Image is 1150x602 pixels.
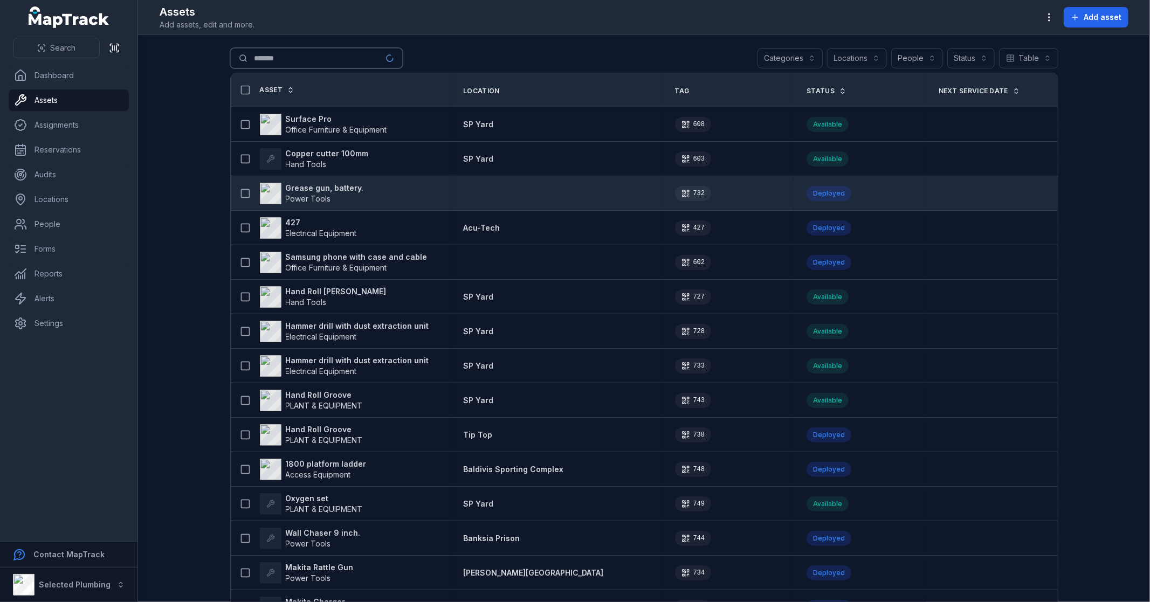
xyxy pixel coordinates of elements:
span: Tip Top [463,430,492,439]
strong: Copper cutter 100mm [286,148,369,159]
div: Available [807,496,849,511]
span: Electrical Equipment [286,332,357,341]
span: Add assets, edit and more. [160,19,254,30]
h2: Assets [160,4,254,19]
a: Hand Roll GroovePLANT & EQUIPMENT [260,424,363,446]
a: Oxygen setPLANT & EQUIPMENT [260,493,363,515]
span: PLANT & EQUIPMENT [286,435,363,445]
strong: Samsung phone with case and cable [286,252,428,262]
span: Hand Tools [286,297,327,307]
span: Hand Tools [286,160,327,169]
strong: 427 [286,217,357,228]
a: SP Yard [463,395,493,406]
span: Next Service Date [939,87,1008,95]
a: Tip Top [463,430,492,440]
span: Baldivis Sporting Complex [463,465,563,474]
a: Reservations [9,139,129,161]
a: SP Yard [463,326,493,337]
a: Dashboard [9,65,129,86]
span: SP Yard [463,292,493,301]
strong: 1800 platform ladder [286,459,367,469]
button: People [891,48,943,68]
a: Hammer drill with dust extraction unitElectrical Equipment [260,355,429,377]
span: Location [463,87,499,95]
a: Status [807,87,846,95]
div: 734 [675,565,712,580]
a: Samsung phone with case and cableOffice Furniture & Equipment [260,252,428,273]
a: SP Yard [463,361,493,371]
span: Office Furniture & Equipment [286,263,387,272]
span: SP Yard [463,120,493,129]
strong: Selected Plumbing [39,580,111,589]
span: [PERSON_NAME][GEOGRAPHIC_DATA] [463,568,603,577]
div: 749 [675,496,712,511]
span: Banksia Prison [463,534,520,543]
div: 744 [675,531,712,546]
strong: Wall Chaser 9 inch. [286,528,361,538]
span: SP Yard [463,499,493,508]
div: Available [807,324,849,339]
span: Asset [260,86,283,94]
span: Acu-Tech [463,223,500,232]
a: Baldivis Sporting Complex [463,464,563,475]
strong: Hand Roll [PERSON_NAME] [286,286,387,297]
div: 743 [675,393,712,408]
div: 738 [675,427,712,442]
a: [PERSON_NAME][GEOGRAPHIC_DATA] [463,568,603,578]
a: SP Yard [463,119,493,130]
a: Asset [260,86,295,94]
strong: Surface Pro [286,114,387,124]
div: 728 [675,324,712,339]
a: Forms [9,238,129,260]
a: Wall Chaser 9 inch.Power Tools [260,528,361,549]
div: 748 [675,462,712,477]
div: Available [807,151,849,167]
button: Table [999,48,1058,68]
span: Status [807,87,835,95]
button: Search [13,38,100,58]
a: Hand Roll GroovePLANT & EQUIPMENT [260,390,363,411]
span: SP Yard [463,154,493,163]
span: SP Yard [463,327,493,336]
strong: Hand Roll Groove [286,424,363,435]
a: Grease gun, battery.Power Tools [260,183,364,204]
div: Deployed [807,255,851,270]
div: Deployed [807,427,851,442]
span: Add asset [1084,12,1121,23]
span: Electrical Equipment [286,366,357,376]
a: SP Yard [463,154,493,164]
div: Deployed [807,531,851,546]
span: Tag [675,87,690,95]
a: Assignments [9,114,129,136]
div: 727 [675,289,712,305]
a: Next Service Date [939,87,1020,95]
button: Add asset [1064,7,1128,27]
a: Acu-Tech [463,223,500,233]
div: 608 [675,117,712,132]
button: Status [947,48,995,68]
a: Assets [9,89,129,111]
div: Available [807,393,849,408]
div: Available [807,289,849,305]
span: Office Furniture & Equipment [286,125,387,134]
div: 427 [675,220,712,236]
div: Deployed [807,462,851,477]
span: SP Yard [463,361,493,370]
a: Locations [9,189,129,210]
span: Access Equipment [286,470,351,479]
div: Deployed [807,565,851,580]
span: Search [50,43,75,53]
a: Hammer drill with dust extraction unitElectrical Equipment [260,321,429,342]
a: SP Yard [463,499,493,509]
strong: Grease gun, battery. [286,183,364,193]
a: 427Electrical Equipment [260,217,357,239]
a: Copper cutter 100mmHand Tools [260,148,369,170]
button: Categories [758,48,823,68]
a: Makita Rattle GunPower Tools [260,562,354,584]
div: Available [807,117,849,132]
strong: Contact MapTrack [33,550,105,559]
div: Deployed [807,220,851,236]
span: Power Tools [286,539,331,548]
a: Reports [9,263,129,285]
div: 733 [675,358,712,373]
